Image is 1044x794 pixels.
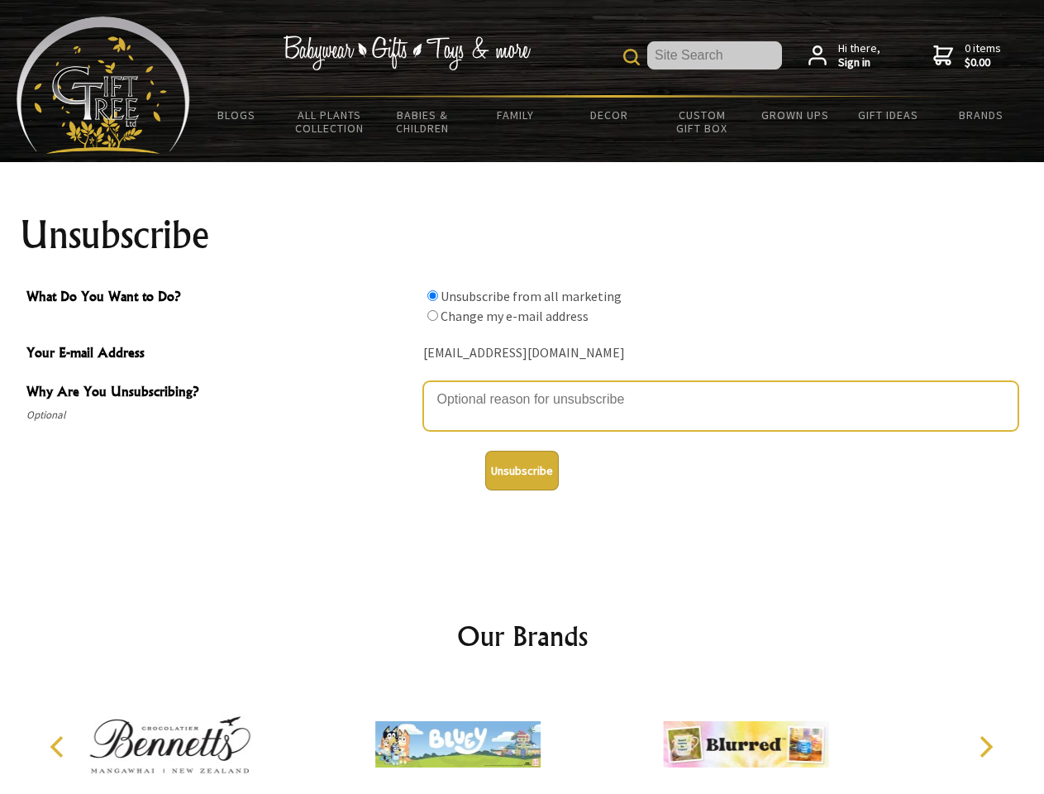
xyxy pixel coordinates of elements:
[808,41,880,70] a: Hi there,Sign in
[423,341,1018,366] div: [EMAIL_ADDRESS][DOMAIN_NAME]
[933,41,1001,70] a: 0 items$0.00
[441,308,589,324] label: Change my e-mail address
[748,98,841,132] a: Grown Ups
[967,729,1003,765] button: Next
[965,55,1001,70] strong: $0.00
[20,215,1025,255] h1: Unsubscribe
[26,381,415,405] span: Why Are You Unsubscribing?
[485,451,559,490] button: Unsubscribe
[838,55,880,70] strong: Sign in
[965,41,1001,70] span: 0 items
[441,288,622,304] label: Unsubscribe from all marketing
[841,98,935,132] a: Gift Ideas
[283,36,531,70] img: Babywear - Gifts - Toys & more
[838,41,880,70] span: Hi there,
[26,405,415,425] span: Optional
[623,49,640,65] img: product search
[470,98,563,132] a: Family
[26,286,415,310] span: What Do You Want to Do?
[26,342,415,366] span: Your E-mail Address
[376,98,470,146] a: Babies & Children
[33,616,1012,656] h2: Our Brands
[41,729,78,765] button: Previous
[284,98,377,146] a: All Plants Collection
[427,310,438,321] input: What Do You Want to Do?
[655,98,749,146] a: Custom Gift Box
[17,17,190,154] img: Babyware - Gifts - Toys and more...
[562,98,655,132] a: Decor
[423,381,1018,431] textarea: Why Are You Unsubscribing?
[935,98,1028,132] a: Brands
[427,290,438,301] input: What Do You Want to Do?
[647,41,782,69] input: Site Search
[190,98,284,132] a: BLOGS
